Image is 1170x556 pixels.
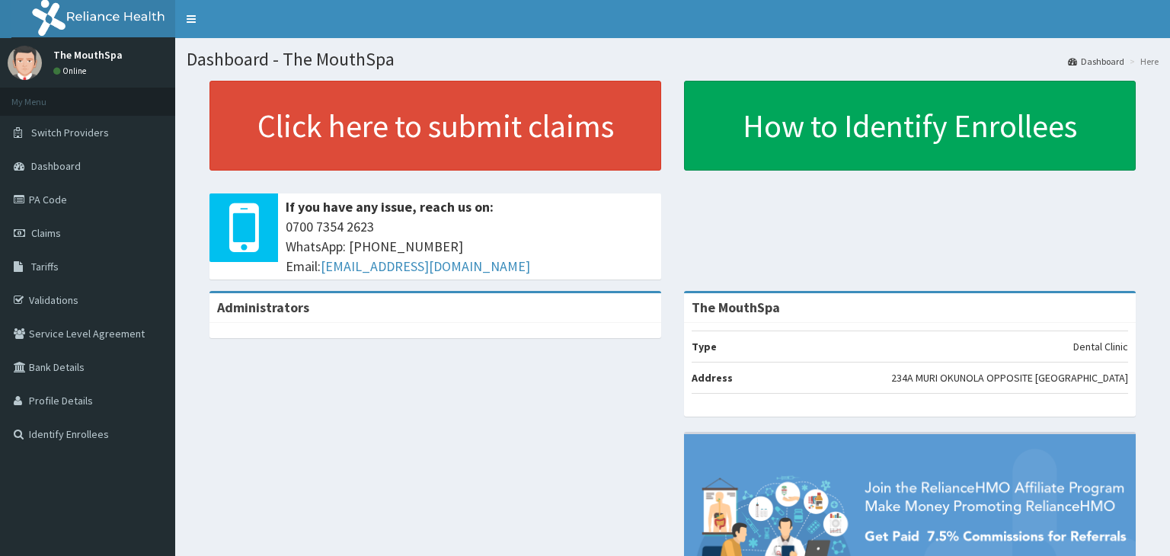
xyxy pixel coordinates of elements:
a: [EMAIL_ADDRESS][DOMAIN_NAME] [321,257,530,275]
h1: Dashboard - The MouthSpa [187,50,1159,69]
b: Address [692,371,733,385]
p: The MouthSpa [53,50,123,60]
span: Tariffs [31,260,59,273]
img: User Image [8,46,42,80]
p: 234A MURI OKUNOLA OPPOSITE [GEOGRAPHIC_DATA] [891,370,1128,385]
strong: The MouthSpa [692,299,780,316]
a: How to Identify Enrollees [684,81,1136,171]
b: Administrators [217,299,309,316]
b: If you have any issue, reach us on: [286,198,494,216]
a: Click here to submit claims [209,81,661,171]
p: Dental Clinic [1073,339,1128,354]
span: 0700 7354 2623 WhatsApp: [PHONE_NUMBER] Email: [286,217,654,276]
span: Dashboard [31,159,81,173]
a: Online [53,66,90,76]
span: Switch Providers [31,126,109,139]
b: Type [692,340,717,353]
span: Claims [31,226,61,240]
li: Here [1126,55,1159,68]
a: Dashboard [1068,55,1124,68]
